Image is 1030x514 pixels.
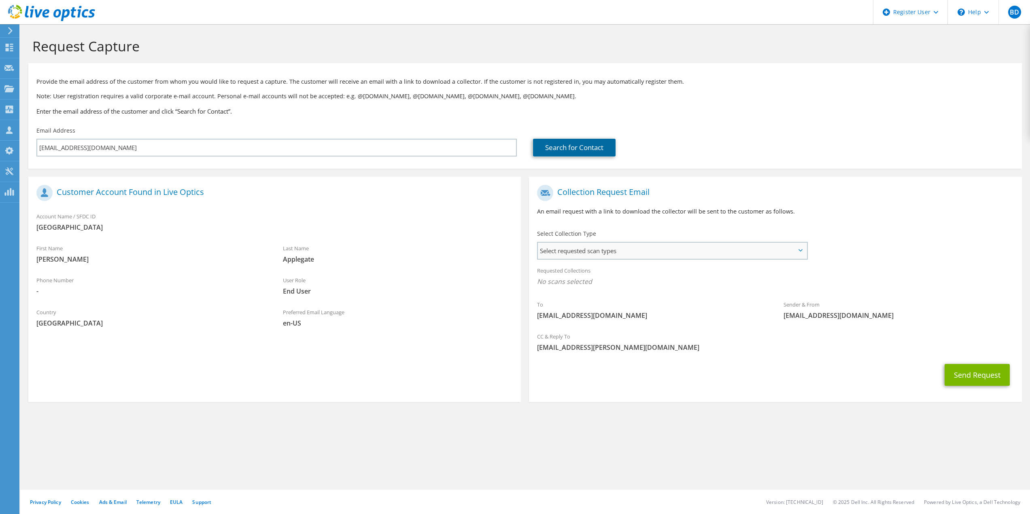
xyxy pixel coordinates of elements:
div: Preferred Email Language [275,304,521,332]
span: End User [283,287,513,296]
span: [EMAIL_ADDRESS][PERSON_NAME][DOMAIN_NAME] [537,343,1013,352]
div: CC & Reply To [529,328,1022,356]
div: Sender & From [775,296,1022,324]
div: Last Name [275,240,521,268]
p: An email request with a link to download the collector will be sent to the customer as follows. [537,207,1013,216]
span: Applegate [283,255,513,264]
li: Version: [TECHNICAL_ID] [766,499,823,506]
div: Country [28,304,275,332]
div: Requested Collections [529,262,1022,292]
span: [GEOGRAPHIC_DATA] [36,223,513,232]
button: Send Request [945,364,1010,386]
span: en-US [283,319,513,328]
svg: \n [958,8,965,16]
a: Telemetry [136,499,160,506]
a: Ads & Email [99,499,127,506]
a: Cookies [71,499,89,506]
div: Phone Number [28,272,275,300]
div: User Role [275,272,521,300]
a: EULA [170,499,183,506]
label: Email Address [36,127,75,135]
span: [GEOGRAPHIC_DATA] [36,319,267,328]
h3: Enter the email address of the customer and click “Search for Contact”. [36,107,1014,116]
span: Select requested scan types [538,243,806,259]
div: Account Name / SFDC ID [28,208,521,236]
span: [PERSON_NAME] [36,255,267,264]
a: Support [192,499,211,506]
span: - [36,287,267,296]
li: Powered by Live Optics, a Dell Technology [924,499,1020,506]
a: Search for Contact [533,139,616,157]
div: To [529,296,775,324]
h1: Collection Request Email [537,185,1009,201]
label: Select Collection Type [537,230,596,238]
span: [EMAIL_ADDRESS][DOMAIN_NAME] [784,311,1014,320]
li: © 2025 Dell Inc. All Rights Reserved [833,499,914,506]
span: No scans selected [537,277,1013,286]
span: [EMAIL_ADDRESS][DOMAIN_NAME] [537,311,767,320]
h1: Customer Account Found in Live Optics [36,185,509,201]
span: BD [1008,6,1021,19]
p: Provide the email address of the customer from whom you would like to request a capture. The cust... [36,77,1014,86]
h1: Request Capture [32,38,1014,55]
div: First Name [28,240,275,268]
p: Note: User registration requires a valid corporate e-mail account. Personal e-mail accounts will ... [36,92,1014,101]
a: Privacy Policy [30,499,61,506]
